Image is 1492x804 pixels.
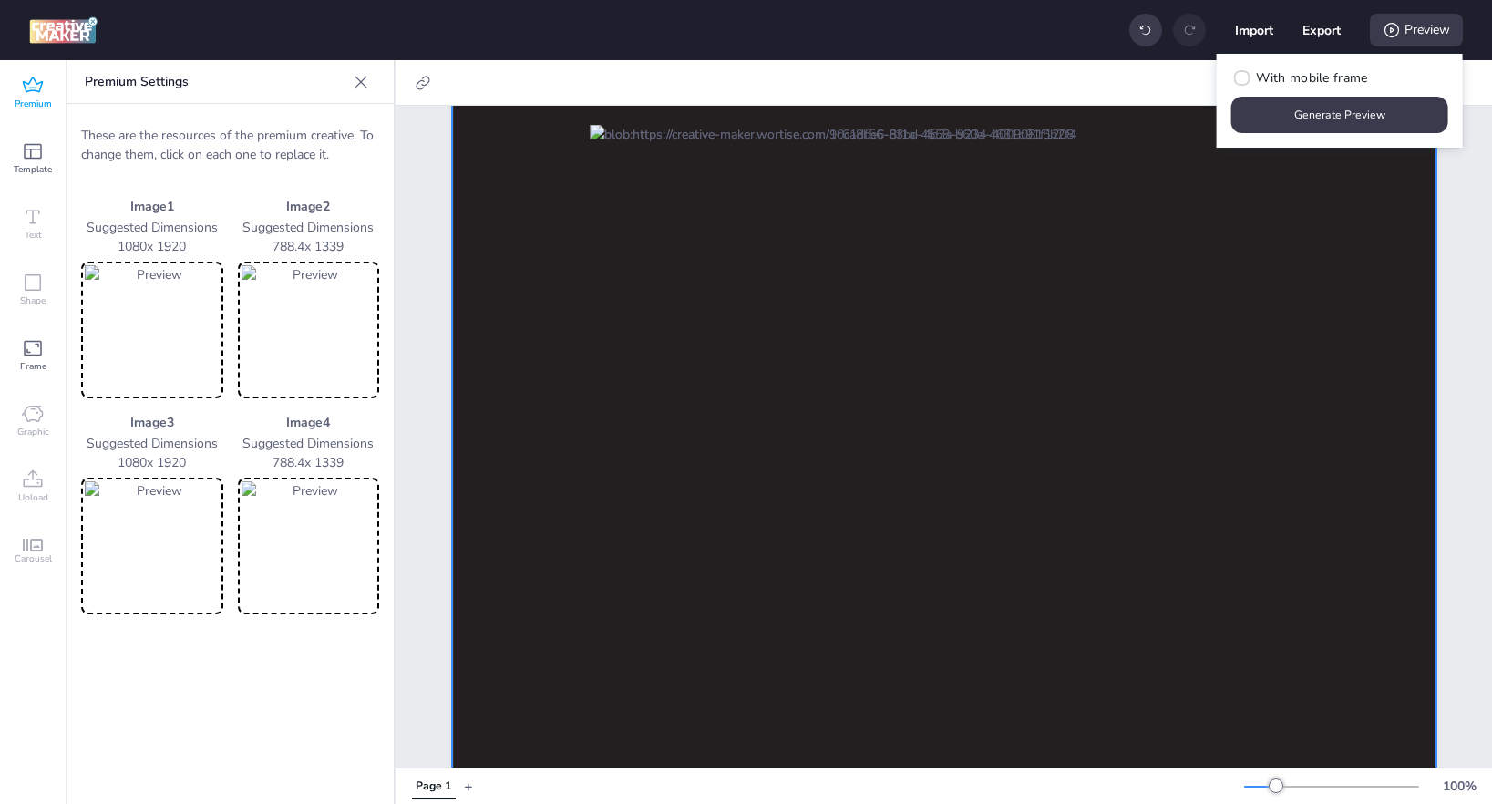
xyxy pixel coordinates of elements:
[1437,777,1481,796] div: 100 %
[238,218,380,237] p: Suggested Dimensions
[1231,97,1448,133] button: Generate Preview
[416,778,451,795] div: Page 1
[81,237,223,256] p: 1080 x 1920
[85,265,220,395] img: Preview
[20,359,46,374] span: Frame
[18,490,48,505] span: Upload
[238,413,380,432] p: Image 4
[81,218,223,237] p: Suggested Dimensions
[238,434,380,453] p: Suggested Dimensions
[17,425,49,439] span: Graphic
[238,237,380,256] p: 788.4 x 1339
[25,228,42,242] span: Text
[403,770,464,802] div: Tabs
[14,162,52,177] span: Template
[464,770,473,802] button: +
[81,434,223,453] p: Suggested Dimensions
[81,453,223,472] p: 1080 x 1920
[85,60,346,104] p: Premium Settings
[85,481,220,611] img: Preview
[1256,68,1367,88] span: With mobile frame
[238,197,380,216] p: Image 2
[242,481,376,611] img: Preview
[1235,11,1273,49] button: Import
[1370,14,1463,46] div: Preview
[81,413,223,432] p: Image 3
[238,453,380,472] p: 788.4 x 1339
[242,265,376,395] img: Preview
[15,551,52,566] span: Carousel
[1302,11,1341,49] button: Export
[20,294,46,308] span: Shape
[15,97,52,111] span: Premium
[29,16,98,44] img: logo Creative Maker
[81,197,223,216] p: Image 1
[81,126,379,164] p: These are the resources of the premium creative. To change them, click on each one to replace it.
